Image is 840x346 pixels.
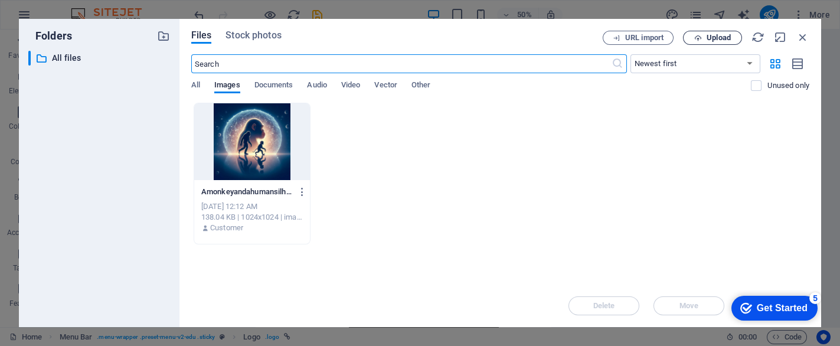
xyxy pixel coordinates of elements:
span: Vector [374,78,397,94]
span: Images [214,78,240,94]
i: Close [796,31,809,44]
p: Customer [210,223,243,233]
span: Audio [307,78,326,94]
span: Upload [707,34,731,41]
div: 138.04 KB | 1024x1024 | image/jpeg [201,212,303,223]
p: AmonkeyandahumansilhouetterepresentingtheHUMONOconcept_16b62bfc-d7b7-44b5-8e2d-fdc6126664f6-2riAe... [201,187,292,197]
p: All files [52,51,148,65]
span: Stock photos [225,28,281,43]
p: Displays only files that are not in use on the website. Files added during this session can still... [767,80,809,91]
span: URL import [625,34,663,41]
i: Minimize [774,31,787,44]
span: All [191,78,200,94]
i: Reload [751,31,764,44]
div: ​ [28,51,31,66]
div: [DATE] 12:12 AM [201,201,303,212]
i: Create new folder [157,30,170,43]
span: Other [411,78,430,94]
button: URL import [603,31,674,45]
div: 5 [87,2,99,14]
input: Search [191,54,612,73]
div: Get Started 5 items remaining, 0% complete [9,6,96,31]
span: Documents [254,78,293,94]
div: Get Started [35,13,86,24]
p: Folders [28,28,72,44]
span: Files [191,28,212,43]
span: Video [341,78,360,94]
button: Upload [683,31,742,45]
